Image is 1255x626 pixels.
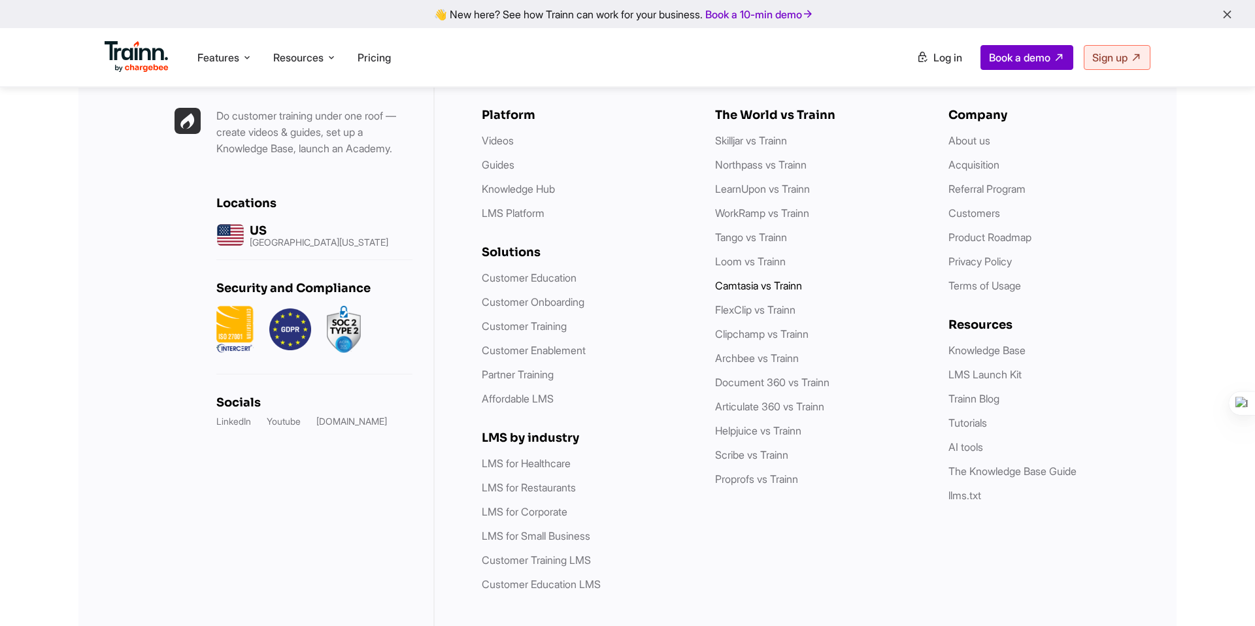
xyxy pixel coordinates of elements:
a: LMS for Corporate [482,505,567,518]
img: soc2 [327,306,361,353]
a: The Knowledge Base Guide [948,465,1077,478]
h6: Platform [482,108,689,122]
a: [DOMAIN_NAME] [316,415,387,428]
p: [GEOGRAPHIC_DATA][US_STATE] [250,238,388,247]
a: Youtube [267,415,301,428]
a: Sign up [1084,45,1150,70]
a: Partner Training [482,368,554,381]
a: Log in [909,46,970,69]
p: Do customer training under one roof — create videos & guides, set up a Knowledge Base, launch an ... [216,108,412,157]
a: LMS for Restaurants [482,481,576,494]
a: LMS for Small Business [482,529,590,542]
h6: LMS by industry [482,431,689,445]
a: Clipchamp vs Trainn [715,327,809,340]
span: Log in [933,51,962,64]
a: Book a demo [980,45,1073,70]
h6: Security and Compliance [216,281,412,295]
a: Customer Enablement [482,344,586,357]
a: LMS Launch Kit [948,368,1022,381]
a: LMS Platform [482,206,544,220]
a: Affordable LMS [482,392,554,405]
h6: Socials [216,395,412,410]
img: us headquarters [216,221,244,249]
a: Terms of Usage [948,279,1021,292]
a: Camtasia vs Trainn [715,279,802,292]
a: About us [948,134,990,147]
h6: US [250,223,388,238]
a: LearnUpon vs Trainn [715,182,810,195]
div: 👋 New here? See how Trainn can work for your business. [8,8,1247,20]
iframe: Chat Widget [1190,563,1255,626]
img: ISO [216,306,254,353]
a: Knowledge Hub [482,182,555,195]
a: Tutorials [948,416,987,429]
h6: Company [948,108,1156,122]
a: Articulate 360 vs Trainn [715,400,824,413]
a: AI tools [948,440,983,453]
a: LMS for Healthcare [482,457,571,470]
a: Helpjuice vs Trainn [715,424,801,437]
a: Proprofs vs Trainn [715,472,798,486]
span: Features [197,50,239,65]
a: Book a 10-min demo [703,5,816,24]
a: Privacy Policy [948,255,1012,268]
span: Book a demo [989,51,1050,64]
a: Loom vs Trainn [715,255,786,268]
a: WorkRamp vs Trainn [715,206,809,220]
a: Pricing [358,51,391,64]
a: llms.txt [948,489,981,502]
a: Acquisition [948,158,999,171]
img: Trainn Logo [105,41,169,73]
h6: Solutions [482,245,689,259]
a: FlexClip vs Trainn [715,303,795,316]
a: Customers [948,206,1000,220]
h6: The World vs Trainn [715,108,922,122]
a: Document 360 vs Trainn [715,376,829,389]
a: Guides [482,158,514,171]
a: Product Roadmap [948,231,1031,244]
a: Customer Education [482,271,577,284]
img: GDPR.png [269,306,311,353]
span: Sign up [1092,51,1128,64]
a: Customer Education LMS [482,578,601,591]
a: Skilljar vs Trainn [715,134,787,147]
a: Trainn Blog [948,392,999,405]
a: Knowledge Base [948,344,1026,357]
a: Archbee vs Trainn [715,352,799,365]
h6: Resources [948,318,1156,332]
a: Customer Training LMS [482,553,591,567]
a: LinkedIn [216,415,251,428]
a: Northpass vs Trainn [715,158,807,171]
a: Customer Onboarding [482,295,584,308]
img: Trainn | everything under one roof [175,108,201,134]
a: Videos [482,134,514,147]
h6: Locations [216,196,412,210]
span: Resources [273,50,324,65]
a: Referral Program [948,182,1026,195]
a: Customer Training [482,320,567,333]
a: Tango vs Trainn [715,231,787,244]
a: Scribe vs Trainn [715,448,788,461]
